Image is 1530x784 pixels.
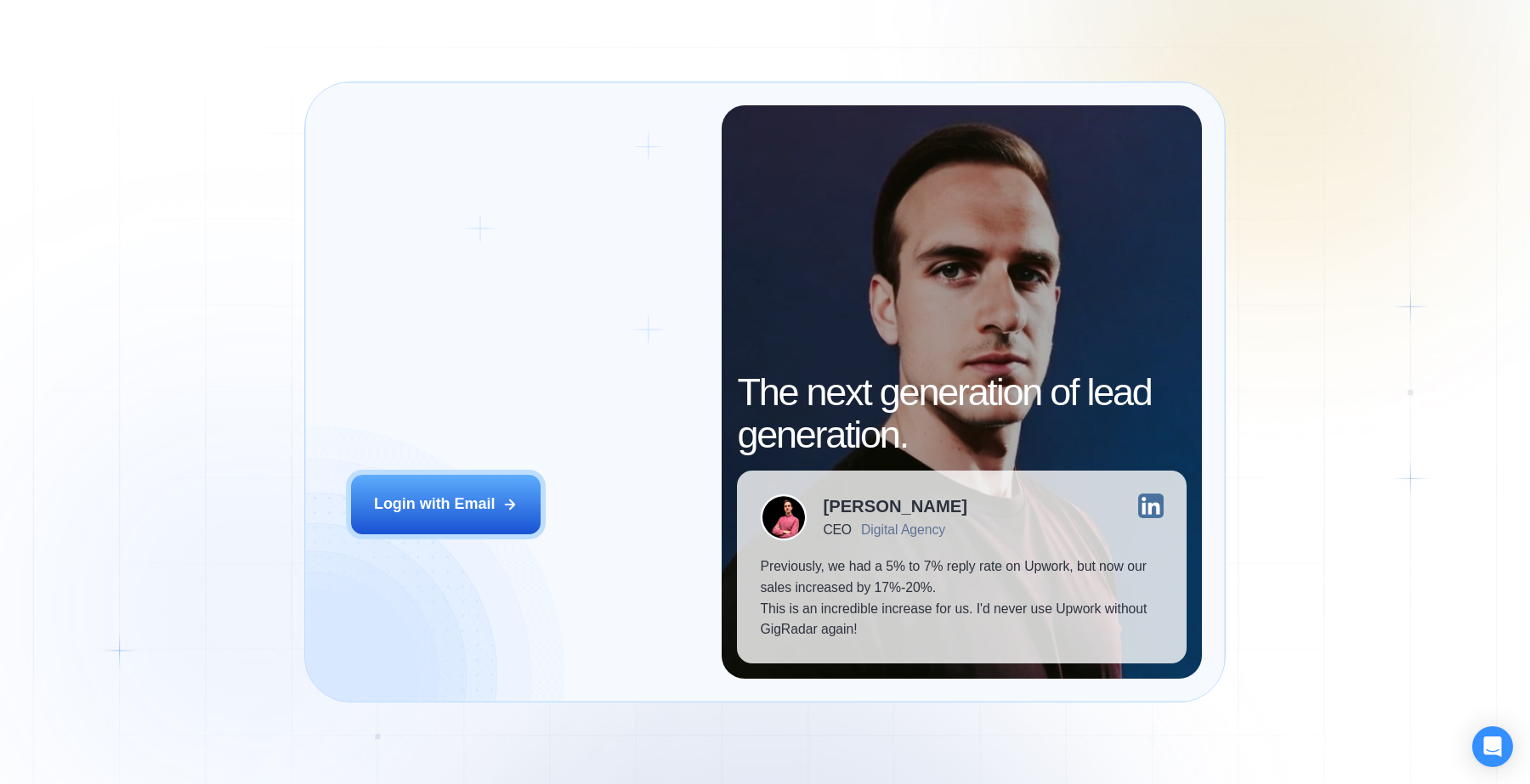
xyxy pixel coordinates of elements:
[1472,726,1513,767] div: Open Intercom Messenger
[823,498,966,515] div: [PERSON_NAME]
[351,475,541,534] button: Login with Email
[760,556,1163,640] p: Previously, we had a 5% to 7% reply rate on Upwork, but now our sales increased by 17%-20%. This ...
[737,371,1186,455] h2: The next generation of lead generation.
[823,522,851,538] div: CEO
[374,494,495,515] div: Login with Email
[861,522,945,538] div: Digital Agency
